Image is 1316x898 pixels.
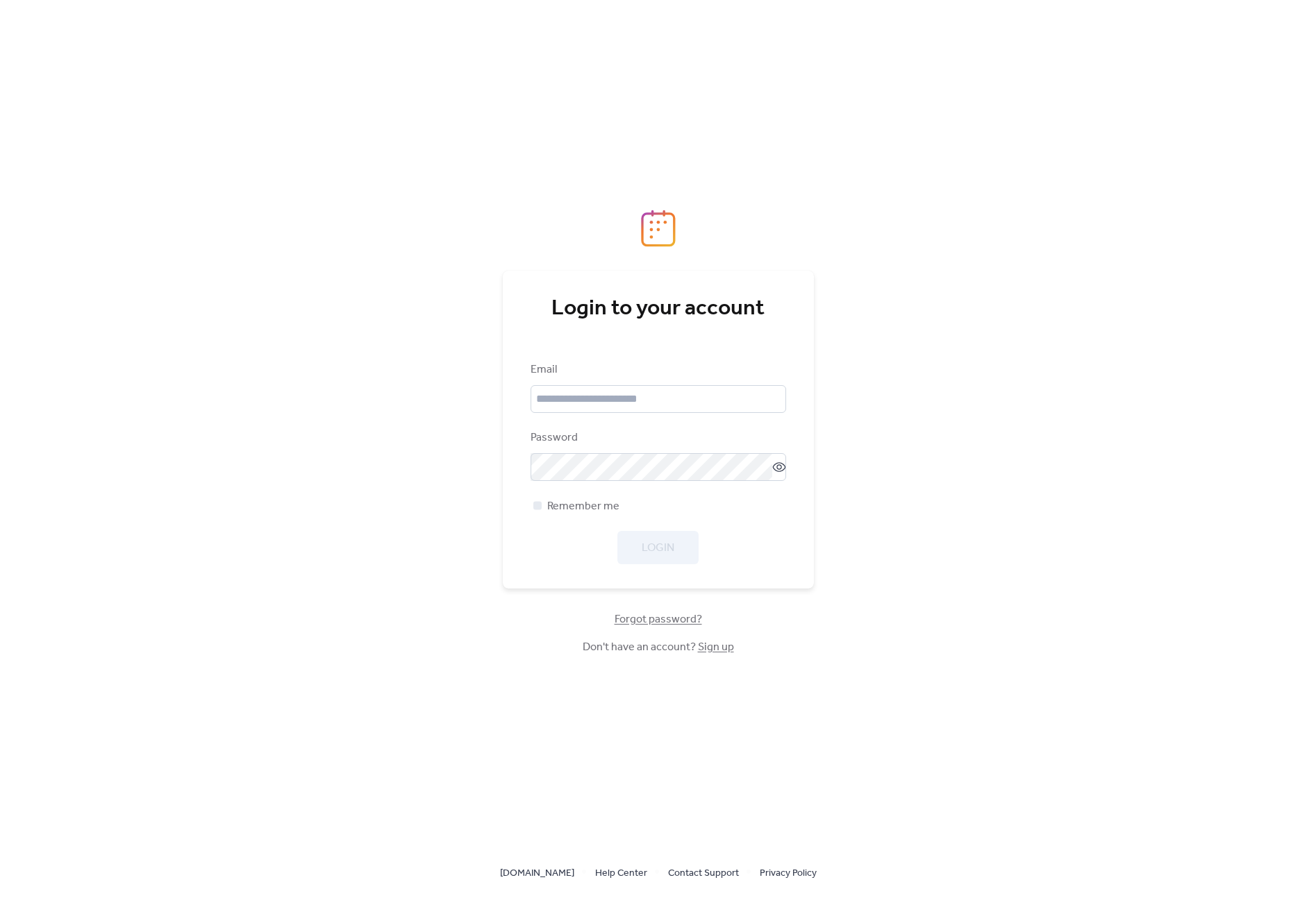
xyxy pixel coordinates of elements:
[698,636,734,658] a: Sign up
[668,865,739,882] span: Contact Support
[583,639,734,656] span: Don't have an account?
[760,865,817,882] span: Privacy Policy
[615,611,702,628] span: Forgot password?
[595,865,647,882] span: Help Center
[547,498,619,515] span: Remember me
[615,616,702,623] a: Forgot password?
[531,430,783,446] div: Password
[531,362,783,378] div: Email
[595,864,647,881] a: Help Center
[500,864,574,881] a: [DOMAIN_NAME]
[668,864,739,881] a: Contact Support
[500,865,574,882] span: [DOMAIN_NAME]
[760,864,817,881] a: Privacy Policy
[531,295,786,323] div: Login to your account
[641,210,676,247] img: logo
